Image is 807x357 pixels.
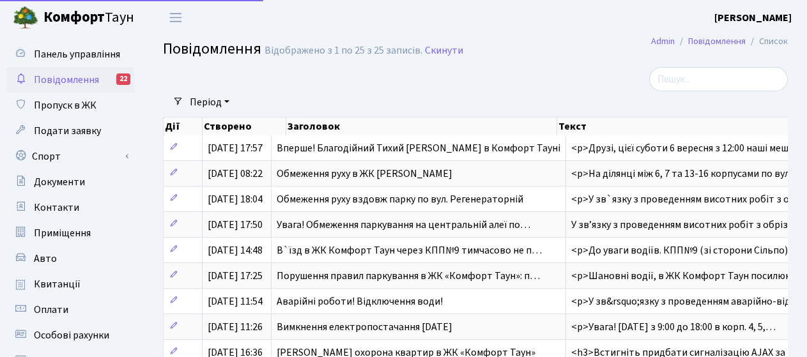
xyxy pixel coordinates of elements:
span: Порушення правил паркування в ЖК «Комфорт Таун»: п… [277,269,540,283]
th: Створено [203,118,286,135]
span: Особові рахунки [34,328,109,342]
span: Квитанції [34,277,81,291]
a: Квитанції [6,271,134,297]
a: Приміщення [6,220,134,246]
span: Документи [34,175,85,189]
span: [DATE] 11:54 [208,294,263,308]
span: Вперше! Благодійний Тихий [PERSON_NAME] в Комфорт Тауні [277,141,560,155]
span: Обмеження руху вздовж парку по вул. Регенераторній [277,192,523,206]
span: <p>Увага! [DATE] з 9:00 до 18:00 в корп. 4, 5,… [571,320,776,334]
span: Увага! Обмеження паркування на центральній алеї по… [277,218,530,232]
a: [PERSON_NAME] [714,10,792,26]
span: Авто [34,252,57,266]
a: Документи [6,169,134,195]
span: [DATE] 17:50 [208,218,263,232]
a: Спорт [6,144,134,169]
a: Оплати [6,297,134,323]
span: Оплати [34,303,68,317]
img: logo.png [13,5,38,31]
span: Пропуск в ЖК [34,98,96,112]
a: Admin [651,34,675,48]
span: Контакти [34,201,79,215]
a: Авто [6,246,134,271]
span: [DATE] 08:22 [208,167,263,181]
b: Комфорт [43,7,105,27]
button: Переключити навігацію [160,7,192,28]
span: [DATE] 11:26 [208,320,263,334]
span: Панель управління [34,47,120,61]
th: Заголовок [286,118,557,135]
li: Список [746,34,788,49]
span: В`їзд в ЖК Комфорт Таун через КПП№9 тимчасово не п… [277,243,542,257]
a: Період [185,91,234,113]
a: Скинути [425,45,463,57]
div: 22 [116,73,130,85]
a: Особові рахунки [6,323,134,348]
span: Приміщення [34,226,91,240]
a: Подати заявку [6,118,134,144]
span: Обмеження руху в ЖК [PERSON_NAME] [277,167,452,181]
input: Пошук... [649,67,788,91]
nav: breadcrumb [632,28,807,55]
a: Повідомлення [688,34,746,48]
th: Дії [164,118,203,135]
a: Пропуск в ЖК [6,93,134,118]
b: [PERSON_NAME] [714,11,792,25]
span: Вимкнення електропостачання [DATE] [277,320,452,334]
a: Контакти [6,195,134,220]
span: Подати заявку [34,124,101,138]
span: Повідомлення [34,73,99,87]
a: Панель управління [6,42,134,67]
span: Таун [43,7,134,29]
div: Відображено з 1 по 25 з 25 записів. [265,45,422,57]
span: Повідомлення [163,38,261,60]
span: [DATE] 17:57 [208,141,263,155]
span: [DATE] 17:25 [208,269,263,283]
span: [DATE] 18:04 [208,192,263,206]
span: [DATE] 14:48 [208,243,263,257]
a: Повідомлення22 [6,67,134,93]
span: <p>На ділянці між 6, 7 та 13-16 корпусами по вул.… [571,167,802,181]
span: Аварійні роботи! Відключення води! [277,294,443,308]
